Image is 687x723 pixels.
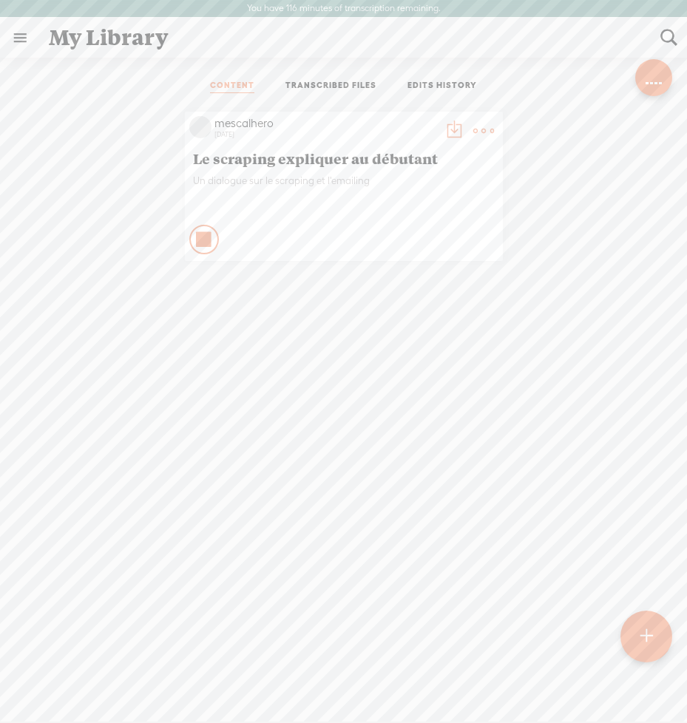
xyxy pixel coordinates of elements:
[193,174,495,219] div: Un dialogue sur le scraping et l'emailing
[285,80,376,93] a: TRANSCRIBED FILES
[38,18,650,57] div: My Library
[407,80,477,93] a: EDITS HISTORY
[210,80,254,93] a: CONTENT
[193,149,495,167] span: Le scraping expliquer au débutant
[214,130,436,139] div: [DATE]
[189,116,211,138] img: videoLoading.png
[247,3,441,15] label: You have 116 minutes of transcription remaining.
[214,116,436,131] div: mescalhero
